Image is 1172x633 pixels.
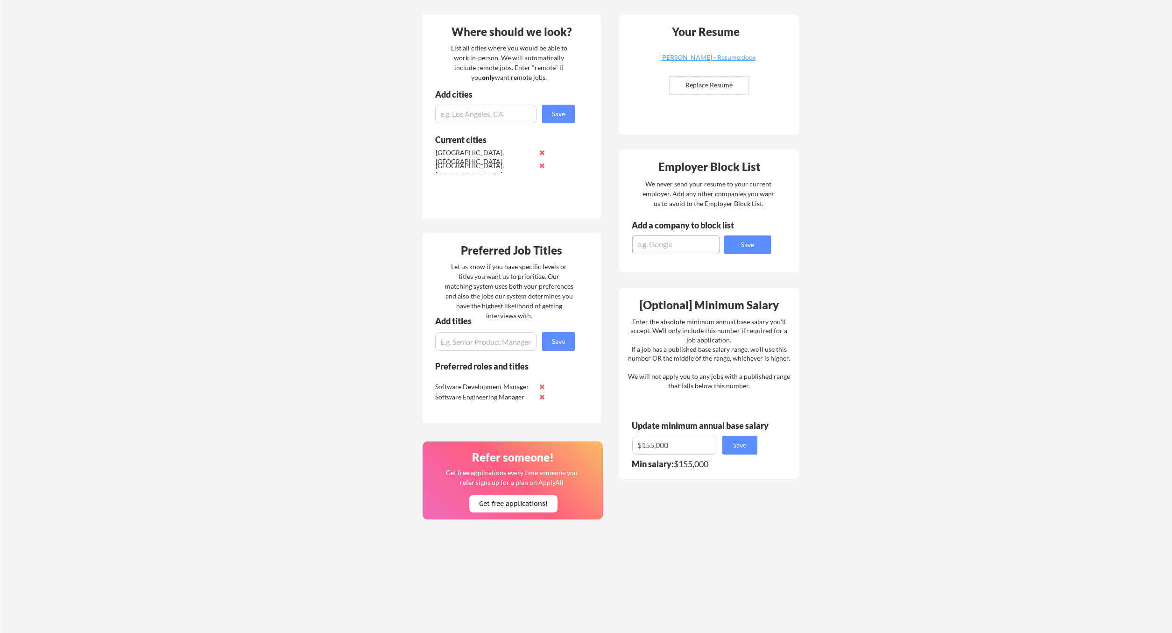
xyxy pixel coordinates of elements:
[435,105,537,123] input: e.g. Los Angeles, CA
[445,468,579,487] div: Get free applications every time someone you refer signs up for a plan on ApplyAll
[632,459,674,469] strong: Min salary:
[445,262,573,320] div: Let us know if you have specific levels or titles you want us to prioritize. Our matching system ...
[425,26,599,37] div: Where should we look?
[642,179,775,208] div: We never send your resume to your current employer. Add any other companies you want us to avoid ...
[632,221,748,229] div: Add a company to block list
[632,436,717,455] input: E.g. $100,000
[652,54,763,69] a: [PERSON_NAME] - Resume.docx
[632,460,763,468] div: $155,000
[542,105,575,123] button: Save
[632,421,772,430] div: Update minimum annual base salary
[660,26,752,37] div: Your Resume
[435,332,537,351] input: E.g. Senior Product Manager
[435,135,565,144] div: Current cities
[445,43,573,82] div: List all cities where you would be able to work in-person. We will automatically include remote j...
[482,73,495,81] strong: only
[724,235,771,254] button: Save
[469,495,558,512] button: Get free applications!
[435,90,577,99] div: Add cities
[435,382,534,391] div: Software Development Manager
[435,317,567,325] div: Add titles
[622,299,796,311] div: [Optional] Minimum Salary
[435,362,562,370] div: Preferred roles and titles
[722,436,757,455] button: Save
[425,245,599,256] div: Preferred Job Titles
[435,392,534,402] div: Software Engineering Manager
[426,452,600,463] div: Refer someone!
[436,148,534,166] div: [GEOGRAPHIC_DATA], [GEOGRAPHIC_DATA]
[652,54,763,61] div: [PERSON_NAME] - Resume.docx
[623,161,797,172] div: Employer Block List
[542,332,575,351] button: Save
[628,317,790,391] div: Enter the absolute minimum annual base salary you'll accept. We'll only include this number if re...
[436,161,534,179] div: [GEOGRAPHIC_DATA], [GEOGRAPHIC_DATA]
